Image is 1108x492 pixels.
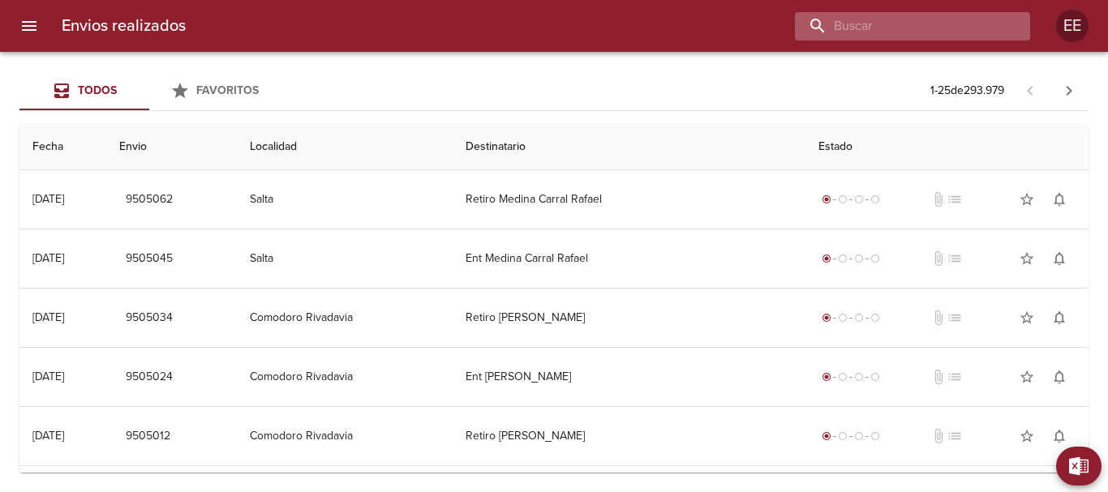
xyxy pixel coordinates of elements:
[10,6,49,45] button: menu
[126,367,173,387] span: 9505024
[237,124,453,170] th: Localidad
[818,191,883,207] div: Generado
[930,310,947,326] span: No tiene documentos adjuntos
[805,124,1089,170] th: Estado
[453,407,805,465] td: Retiro [PERSON_NAME]
[119,362,179,392] button: 9505024
[930,191,947,207] span: No tiene documentos adjuntos
[1043,242,1076,275] button: Activar notificaciones
[947,369,963,385] span: No tiene pedido asociado
[947,191,963,207] span: No tiene pedido asociado
[32,370,64,383] div: [DATE]
[32,192,64,206] div: [DATE]
[930,250,947,267] span: No tiene documentos adjuntos
[19,124,106,170] th: Fecha
[19,71,279,110] div: Tabs Envios
[854,313,864,323] span: radio_button_unchecked
[1011,82,1050,98] span: Pagina anterior
[1011,183,1043,216] button: Agregar a favoritos
[870,431,880,441] span: radio_button_unchecked
[1011,242,1043,275] button: Agregar a favoritos
[237,348,453,406] td: Comodoro Rivadavia
[930,369,947,385] span: No tiene documentos adjuntos
[854,372,864,382] span: radio_button_unchecked
[838,195,848,204] span: radio_button_unchecked
[126,426,170,447] span: 9505012
[822,254,831,263] span: radio_button_checked
[1043,420,1076,452] button: Activar notificaciones
[1019,369,1035,385] span: star_border
[119,244,179,274] button: 9505045
[78,83,117,97] span: Todos
[822,195,831,204] span: radio_button_checked
[822,372,831,382] span: radio_button_checked
[1011,361,1043,393] button: Agregar a favoritos
[119,185,179,215] button: 9505062
[62,13,186,39] h6: Envios realizados
[453,348,805,406] td: Ent [PERSON_NAME]
[930,83,1004,99] p: 1 - 25 de 293.979
[1051,191,1067,207] span: notifications_none
[947,250,963,267] span: No tiene pedido asociado
[1019,191,1035,207] span: star_border
[106,124,237,170] th: Envio
[453,170,805,229] td: Retiro Medina Carral Rafael
[1051,250,1067,267] span: notifications_none
[32,310,64,324] div: [DATE]
[870,195,880,204] span: radio_button_unchecked
[32,429,64,443] div: [DATE]
[870,313,880,323] span: radio_button_unchecked
[119,303,179,333] button: 9505034
[1056,447,1102,486] button: Exportar Excel
[237,289,453,347] td: Comodoro Rivadavia
[1019,250,1035,267] span: star_border
[822,313,831,323] span: radio_button_checked
[947,310,963,326] span: No tiene pedido asociado
[838,254,848,263] span: radio_button_unchecked
[237,407,453,465] td: Comodoro Rivadavia
[838,313,848,323] span: radio_button_unchecked
[453,229,805,288] td: Ent Medina Carral Rafael
[930,428,947,444] span: No tiene documentos adjuntos
[1043,183,1076,216] button: Activar notificaciones
[237,229,453,288] td: Salta
[854,195,864,204] span: radio_button_unchecked
[1056,10,1089,42] div: Abrir información de usuario
[870,254,880,263] span: radio_button_unchecked
[119,421,177,451] button: 9505012
[196,83,259,97] span: Favoritos
[1051,369,1067,385] span: notifications_none
[1011,420,1043,452] button: Agregar a favoritos
[1043,361,1076,393] button: Activar notificaciones
[947,428,963,444] span: No tiene pedido asociado
[126,308,173,328] span: 9505034
[32,251,64,265] div: [DATE]
[854,254,864,263] span: radio_button_unchecked
[870,372,880,382] span: radio_button_unchecked
[237,170,453,229] td: Salta
[838,431,848,441] span: radio_button_unchecked
[1011,302,1043,334] button: Agregar a favoritos
[818,369,883,385] div: Generado
[1019,428,1035,444] span: star_border
[1043,302,1076,334] button: Activar notificaciones
[822,431,831,441] span: radio_button_checked
[1056,10,1089,42] div: EE
[1051,428,1067,444] span: notifications_none
[453,289,805,347] td: Retiro [PERSON_NAME]
[1051,310,1067,326] span: notifications_none
[838,372,848,382] span: radio_button_unchecked
[453,124,805,170] th: Destinatario
[126,190,173,210] span: 9505062
[1050,71,1089,110] span: Pagina siguiente
[126,249,173,269] span: 9505045
[1019,310,1035,326] span: star_border
[818,310,883,326] div: Generado
[818,428,883,444] div: Generado
[854,431,864,441] span: radio_button_unchecked
[795,12,1003,41] input: buscar
[818,250,883,267] div: Generado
